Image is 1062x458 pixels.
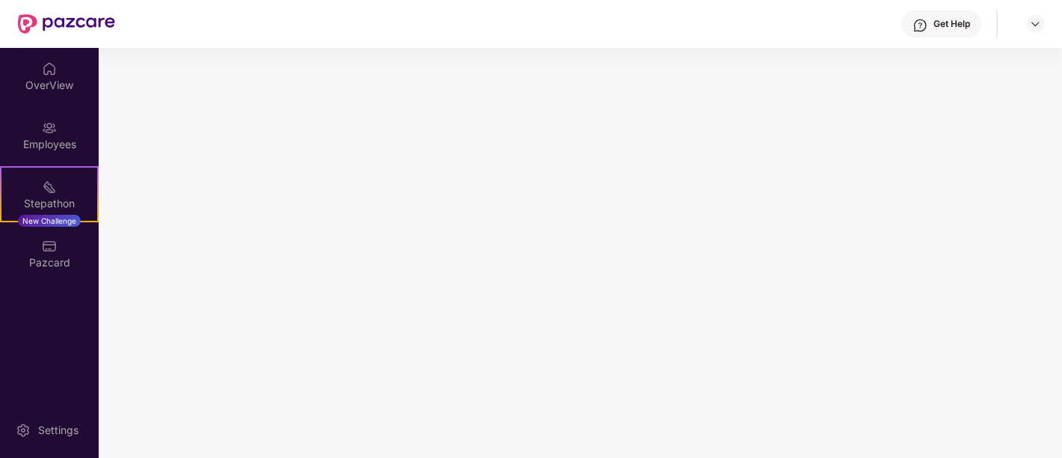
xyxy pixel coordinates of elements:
img: svg+xml;base64,PHN2ZyBpZD0iSG9tZSIgeG1sbnM9Imh0dHA6Ly93d3cudzMub3JnLzIwMDAvc3ZnIiB3aWR0aD0iMjAiIG... [42,61,57,76]
div: New Challenge [18,215,81,227]
img: svg+xml;base64,PHN2ZyBpZD0iRHJvcGRvd24tMzJ4MzIiIHhtbG5zPSJodHRwOi8vd3d3LnczLm9yZy8yMDAwL3N2ZyIgd2... [1029,18,1041,30]
img: svg+xml;base64,PHN2ZyB4bWxucz0iaHR0cDovL3d3dy53My5vcmcvMjAwMC9zdmciIHdpZHRoPSIyMSIgaGVpZ2h0PSIyMC... [42,180,57,195]
img: svg+xml;base64,PHN2ZyBpZD0iSGVscC0zMngzMiIgeG1sbnM9Imh0dHA6Ly93d3cudzMub3JnLzIwMDAvc3ZnIiB3aWR0aD... [913,18,927,33]
img: svg+xml;base64,PHN2ZyBpZD0iRW1wbG95ZWVzIiB4bWxucz0iaHR0cDovL3d3dy53My5vcmcvMjAwMC9zdmciIHdpZHRoPS... [42,120,57,135]
div: Get Help [933,18,970,30]
div: Settings [34,423,83,438]
img: svg+xml;base64,PHN2ZyBpZD0iU2V0dGluZy0yMHgyMCIgeG1sbnM9Imh0dHA6Ly93d3cudzMub3JnLzIwMDAvc3ZnIiB3aW... [16,423,31,438]
img: svg+xml;base64,PHN2ZyBpZD0iUGF6Y2FyZCIgeG1sbnM9Imh0dHA6Ly93d3cudzMub3JnLzIwMDAvc3ZnIiB3aWR0aD0iMj... [42,239,57,254]
div: Stepathon [1,196,97,211]
img: New Pazcare Logo [18,14,115,34]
